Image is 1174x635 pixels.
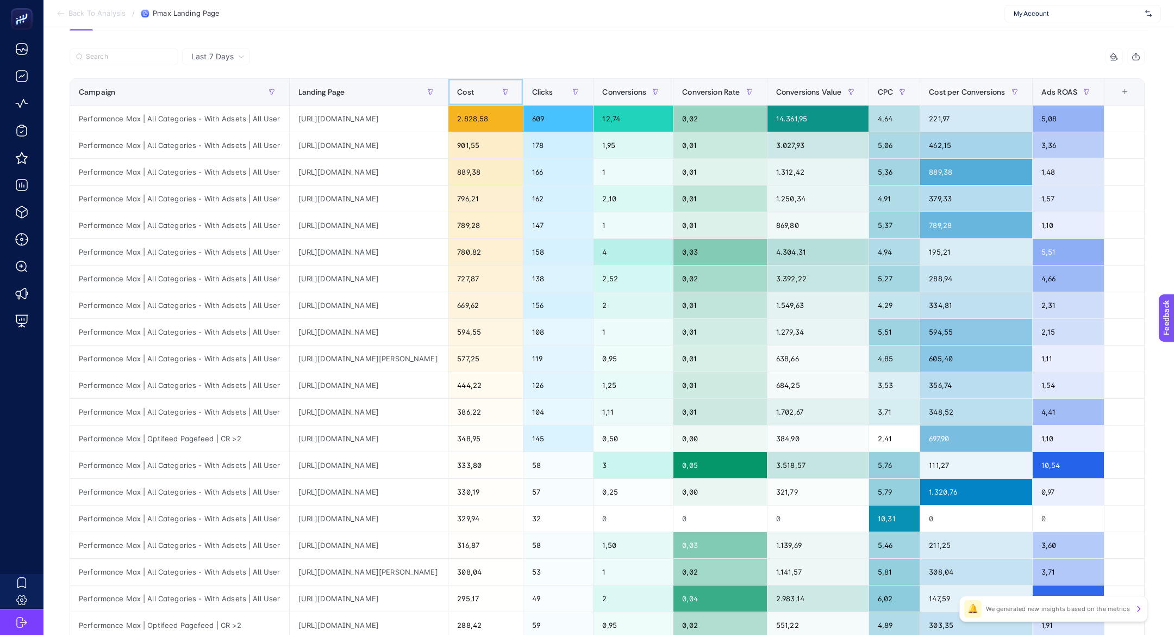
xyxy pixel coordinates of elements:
[594,319,673,345] div: 1
[673,159,767,185] div: 0,01
[448,159,522,185] div: 889,38
[673,212,767,238] div: 0,01
[290,532,448,558] div: [URL][DOMAIN_NAME]
[869,346,920,372] div: 4,85
[290,452,448,478] div: [URL][DOMAIN_NAME]
[290,106,448,132] div: [URL][DOMAIN_NAME]
[70,585,289,612] div: Performance Max | All Categories - With Adsets | All User
[523,292,594,318] div: 156
[523,426,594,452] div: 145
[448,132,522,158] div: 901,55
[673,239,767,265] div: 0,03
[448,266,522,292] div: 727,87
[290,559,448,585] div: [URL][DOMAIN_NAME][PERSON_NAME]
[290,159,448,185] div: [URL][DOMAIN_NAME]
[869,372,920,398] div: 3,53
[767,319,869,345] div: 1.279,34
[767,505,869,532] div: 0
[1033,372,1104,398] div: 1,54
[602,88,646,96] span: Conversions
[869,266,920,292] div: 5,27
[920,479,1032,505] div: 1.320,76
[448,319,522,345] div: 594,55
[448,239,522,265] div: 780,82
[7,3,41,12] span: Feedback
[594,372,673,398] div: 1,25
[767,532,869,558] div: 1.139,69
[767,212,869,238] div: 869,80
[869,106,920,132] div: 4,64
[920,292,1032,318] div: 334,81
[1033,505,1104,532] div: 0
[191,51,234,62] span: Last 7 Days
[682,88,740,96] span: Conversion Rate
[153,9,220,18] span: Pmax Landing Page
[767,426,869,452] div: 384,90
[673,426,767,452] div: 0,00
[1033,266,1104,292] div: 4,66
[1033,239,1104,265] div: 5,51
[594,585,673,612] div: 2
[869,186,920,212] div: 4,91
[523,559,594,585] div: 53
[70,239,289,265] div: Performance Max | All Categories - With Adsets | All User
[70,319,289,345] div: Performance Max | All Categories - With Adsets | All User
[767,132,869,158] div: 3.027,93
[70,346,289,372] div: Performance Max | All Categories - With Adsets | All User
[290,479,448,505] div: [URL][DOMAIN_NAME]
[673,319,767,345] div: 0,01
[767,479,869,505] div: 321,79
[1033,292,1104,318] div: 2,31
[869,319,920,345] div: 5,51
[523,479,594,505] div: 57
[594,239,673,265] div: 4
[290,399,448,425] div: [URL][DOMAIN_NAME]
[869,212,920,238] div: 5,37
[1033,479,1104,505] div: 0,97
[448,505,522,532] div: 329,94
[290,266,448,292] div: [URL][DOMAIN_NAME]
[594,266,673,292] div: 2,52
[869,559,920,585] div: 5,81
[594,132,673,158] div: 1,95
[673,132,767,158] div: 0,01
[70,132,289,158] div: Performance Max | All Categories - With Adsets | All User
[70,452,289,478] div: Performance Max | All Categories - With Adsets | All User
[1033,559,1104,585] div: 3,71
[869,532,920,558] div: 5,46
[1033,426,1104,452] div: 1,10
[523,132,594,158] div: 178
[673,186,767,212] div: 0,01
[448,452,522,478] div: 333,80
[448,559,522,585] div: 308,04
[878,88,893,96] span: CPC
[767,559,869,585] div: 1.141,57
[1033,452,1104,478] div: 10,54
[1115,88,1135,96] div: +
[70,266,289,292] div: Performance Max | All Categories - With Adsets | All User
[920,239,1032,265] div: 195,21
[673,559,767,585] div: 0,02
[594,505,673,532] div: 0
[869,479,920,505] div: 5,79
[290,505,448,532] div: [URL][DOMAIN_NAME]
[869,159,920,185] div: 5,36
[290,346,448,372] div: [URL][DOMAIN_NAME][PERSON_NAME]
[448,186,522,212] div: 796,21
[290,186,448,212] div: [URL][DOMAIN_NAME]
[523,372,594,398] div: 126
[594,292,673,318] div: 2
[920,399,1032,425] div: 348,52
[1033,212,1104,238] div: 1,10
[290,585,448,612] div: [URL][DOMAIN_NAME]
[920,505,1032,532] div: 0
[869,292,920,318] div: 4,29
[594,479,673,505] div: 0,25
[594,106,673,132] div: 12,74
[673,585,767,612] div: 0,04
[448,426,522,452] div: 348,95
[920,186,1032,212] div: 379,33
[869,585,920,612] div: 6,02
[70,292,289,318] div: Performance Max | All Categories - With Adsets | All User
[920,372,1032,398] div: 356,74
